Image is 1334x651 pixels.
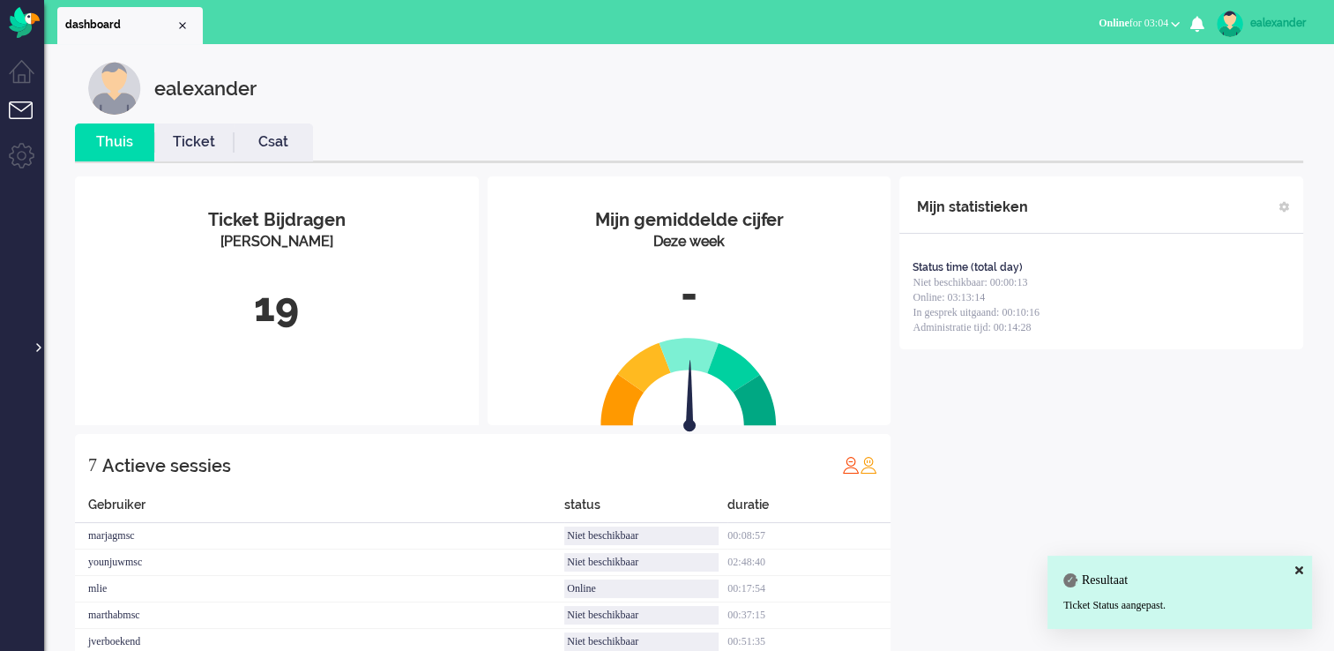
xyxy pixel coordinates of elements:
div: Niet beschikbaar [564,527,719,545]
div: Gebruiker [75,496,564,523]
li: Tickets menu [9,101,48,141]
li: Dashboard [57,7,203,44]
h4: Resultaat [1063,573,1296,587]
a: Csat [234,132,313,153]
div: Actieve sessies [102,448,231,483]
div: 00:08:57 [727,523,891,550]
div: Close tab [175,19,190,33]
img: arrow.svg [652,360,728,436]
div: [PERSON_NAME] [88,232,466,252]
img: semi_circle.svg [600,337,777,426]
div: Niet beschikbaar [564,553,719,572]
div: marjagmsc [75,523,564,550]
img: profile_red.svg [842,456,860,474]
li: Admin menu [9,143,48,183]
div: Niet beschikbaar [564,606,719,625]
li: Dashboard menu [9,60,48,100]
span: dashboard [65,18,175,33]
span: Online [1099,17,1129,29]
div: Ticket Status aangepast. [1063,598,1296,613]
div: 02:48:40 [727,550,891,576]
div: - [501,266,878,324]
div: status [564,496,727,523]
div: Status time (total day) [913,260,1023,275]
div: Niet beschikbaar [564,632,719,651]
button: Onlinefor 03:04 [1088,11,1190,36]
a: Ticket [154,132,234,153]
span: Niet beschikbaar: 00:00:13 Online: 03:13:14 In gesprek uitgaand: 00:10:16 Administratie tijd: 00:... [913,276,1040,333]
img: avatar [1217,11,1243,37]
div: mlie [75,576,564,602]
a: Omnidesk [9,11,40,25]
div: 00:17:54 [727,576,891,602]
div: marthabmsc [75,602,564,629]
div: ealexander [1250,14,1316,32]
img: flow_omnibird.svg [9,7,40,38]
div: 7 [88,447,97,483]
div: ealexander [154,62,257,115]
div: younjuwmsc [75,550,564,576]
div: Mijn gemiddelde cijfer [501,207,878,233]
li: Thuis [75,123,154,161]
img: customer.svg [88,62,141,115]
div: Mijn statistieken [917,190,1028,225]
a: ealexander [1213,11,1316,37]
img: profile_orange.svg [860,456,877,474]
div: Online [564,580,719,598]
div: Deze week [501,232,878,252]
div: duratie [727,496,891,523]
div: 19 [88,279,466,337]
div: 00:37:15 [727,602,891,629]
span: for 03:04 [1099,17,1168,29]
a: Thuis [75,132,154,153]
div: Ticket Bijdragen [88,207,466,233]
li: Onlinefor 03:04 [1088,5,1190,44]
li: Csat [234,123,313,161]
li: Ticket [154,123,234,161]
